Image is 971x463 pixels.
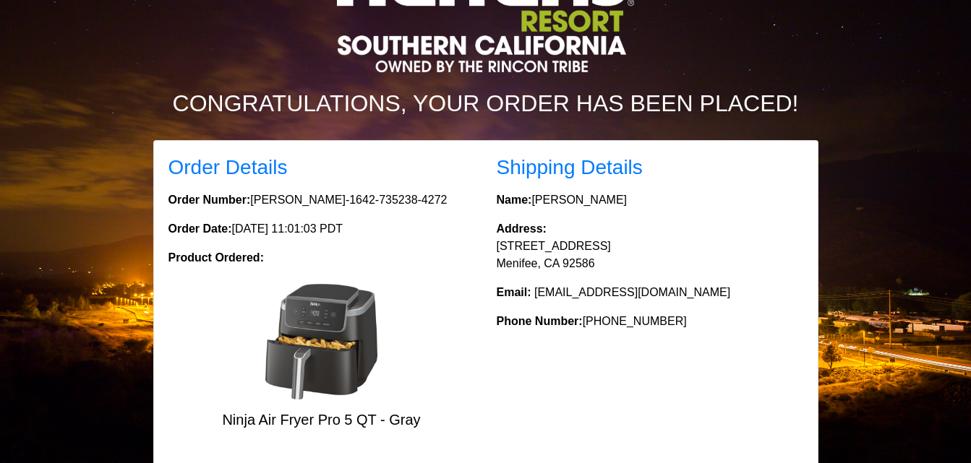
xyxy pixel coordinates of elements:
[497,315,583,327] strong: Phone Number:
[264,284,380,399] img: Ninja Air Fryer Pro 5 QT - Gray
[497,222,547,235] strong: Address:
[497,191,803,209] p: [PERSON_NAME]
[168,411,475,428] h5: Ninja Air Fryer Pro 5 QT - Gray
[497,284,803,301] p: [EMAIL_ADDRESS][DOMAIN_NAME]
[497,220,803,272] p: [STREET_ADDRESS] Menifee, CA 92586
[168,155,475,180] h3: Order Details
[168,191,475,209] p: [PERSON_NAME]-1642-735238-4272
[85,90,887,117] h2: Congratulations, your order has been placed!
[497,313,803,330] p: [PHONE_NUMBER]
[168,220,475,238] p: [DATE] 11:01:03 PDT
[497,194,532,206] strong: Name:
[168,194,251,206] strong: Order Number:
[497,155,803,180] h3: Shipping Details
[168,222,232,235] strong: Order Date:
[168,251,264,264] strong: Product Ordered:
[497,286,531,298] strong: Email:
